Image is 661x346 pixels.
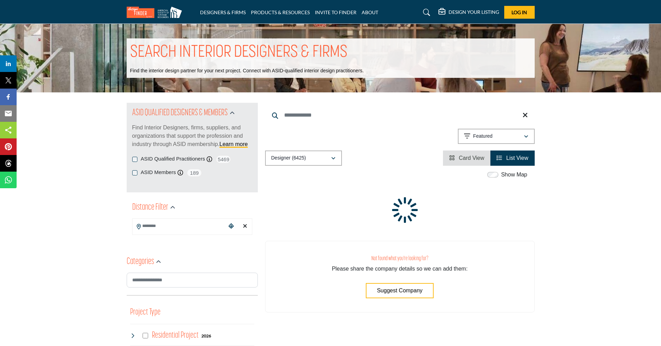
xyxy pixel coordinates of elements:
span: List View [506,155,528,161]
label: ASID Qualified Practitioners [141,155,205,163]
a: Search [416,7,435,18]
input: Select Residential Project checkbox [143,333,148,338]
a: INVITE TO FINDER [315,9,356,15]
div: Choose your current location [226,219,236,234]
a: View List [497,155,528,161]
h2: Categories [127,256,154,268]
p: Designer (6425) [271,155,306,162]
span: Suggest Company [377,288,423,293]
a: DESIGNERS & FIRMS [200,9,246,15]
li: List View [490,151,534,166]
h3: Not found what you're looking for? [279,255,520,262]
p: Featured [473,133,492,140]
input: ASID Qualified Practitioners checkbox [132,157,137,162]
a: Learn more [219,141,248,147]
h2: Distance Filter [132,201,168,214]
div: Clear search location [240,219,250,234]
input: Search Keyword [265,107,535,124]
h5: DESIGN YOUR LISTING [449,9,499,15]
button: Project Type [130,306,161,319]
button: Suggest Company [366,283,434,298]
a: View Card [449,155,484,161]
span: Log In [511,9,527,15]
span: 189 [187,169,202,177]
h4: Residential Project: Types of projects range from simple residential renovations to highly comple... [152,329,199,342]
label: ASID Members [141,169,176,176]
input: Search Location [133,219,226,233]
button: Log In [504,6,535,19]
p: Find Interior Designers, firms, suppliers, and organizations that support the profession and indu... [132,124,252,148]
button: Featured [458,129,535,144]
a: ABOUT [362,9,378,15]
img: Site Logo [127,7,185,18]
button: Designer (6425) [265,151,342,166]
h2: ASID QUALIFIED DESIGNERS & MEMBERS [132,107,228,119]
span: Please share the company details so we can add them: [332,266,468,272]
input: Search Category [127,273,258,288]
input: ASID Members checkbox [132,170,137,175]
label: Show Map [501,171,527,179]
div: 2026 Results For Residential Project [201,333,211,339]
li: Card View [443,151,490,166]
h1: SEARCH INTERIOR DESIGNERS & FIRMS [130,42,347,63]
p: Find the interior design partner for your next project. Connect with ASID-qualified interior desi... [130,67,364,74]
b: 2026 [201,334,211,338]
span: 5469 [216,155,231,164]
div: DESIGN YOUR LISTING [438,8,499,17]
span: Card View [459,155,485,161]
a: PRODUCTS & RESOURCES [251,9,310,15]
